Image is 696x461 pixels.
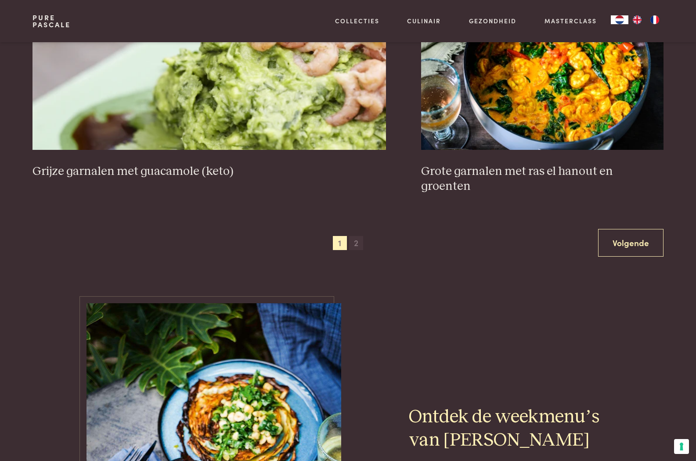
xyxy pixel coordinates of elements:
a: Masterclass [545,16,597,25]
a: Volgende [598,229,664,257]
h2: Ontdek de weekmenu’s van [PERSON_NAME] [409,406,610,452]
span: 2 [349,236,363,250]
button: Uw voorkeuren voor toestemming voor trackingtechnologieën [674,439,689,454]
a: Culinair [407,16,441,25]
a: FR [646,15,664,24]
a: Collecties [335,16,379,25]
a: Gezondheid [469,16,516,25]
a: NL [611,15,628,24]
div: Language [611,15,628,24]
h3: Grijze garnalen met guacamole (keto) [32,164,386,179]
span: 1 [333,236,347,250]
h3: Grote garnalen met ras el hanout en groenten [421,164,664,194]
ul: Language list [628,15,664,24]
aside: Language selected: Nederlands [611,15,664,24]
a: EN [628,15,646,24]
a: PurePascale [32,14,71,28]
